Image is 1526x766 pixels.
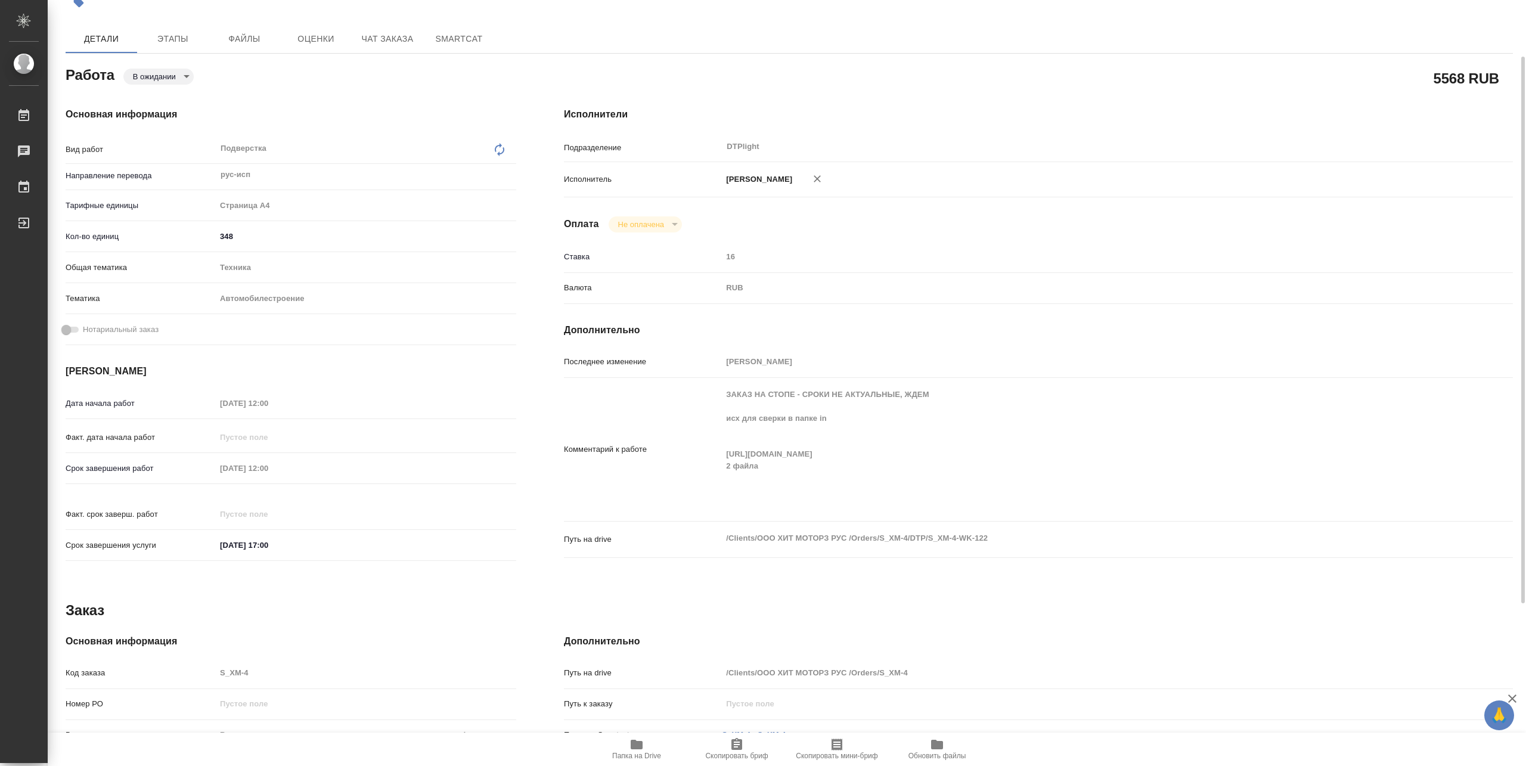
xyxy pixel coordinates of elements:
h4: Основная информация [66,107,516,122]
button: Скопировать бриф [687,733,787,766]
p: Путь на drive [564,534,722,545]
input: Пустое поле [722,695,1434,712]
button: Удалить исполнителя [804,166,830,192]
p: Вид работ [66,144,216,156]
h4: Дополнительно [564,323,1513,337]
span: Скопировать бриф [705,752,768,760]
p: Факт. дата начала работ [66,432,216,444]
p: Путь к заказу [564,698,722,710]
p: Вид услуги [66,729,216,741]
span: Оценки [287,32,345,46]
span: Чат заказа [359,32,416,46]
button: 🙏 [1484,700,1514,730]
p: Исполнитель [564,173,722,185]
p: [PERSON_NAME] [722,173,792,185]
span: Папка на Drive [612,752,661,760]
input: Пустое поле [216,726,516,743]
input: Пустое поле [216,460,320,477]
button: Не оплачена [615,219,668,230]
h4: Оплата [564,217,599,231]
input: Пустое поле [216,506,320,523]
p: Номер РО [66,698,216,710]
h4: Дополнительно [564,634,1513,649]
p: Проекты Smartcat [564,729,722,741]
h4: Основная информация [66,634,516,649]
button: В ожидании [129,72,179,82]
span: 🙏 [1489,703,1509,728]
span: SmartCat [430,32,488,46]
p: Общая тематика [66,262,216,274]
h2: Работа [66,63,114,85]
input: Пустое поле [216,429,320,446]
p: Путь на drive [564,667,722,679]
p: Дата начала работ [66,398,216,410]
textarea: ЗАКАЗ НА СТОПЕ - СРОКИ НЕ АКТУАЛЬНЫЕ, ЖДЕМ исх для сверки в папке in [URL][DOMAIN_NAME] 2 файла [722,384,1434,512]
p: Срок завершения услуги [66,539,216,551]
h2: Заказ [66,601,104,620]
div: Техника [216,258,516,278]
a: S_XM-4, [722,730,752,739]
span: Нотариальный заказ [83,324,159,336]
input: Пустое поле [216,395,320,412]
p: Ставка [564,251,722,263]
p: Направление перевода [66,170,216,182]
p: Срок завершения работ [66,463,216,475]
span: Файлы [216,32,273,46]
span: Обновить файлы [908,752,966,760]
p: Факт. срок заверш. работ [66,508,216,520]
div: RUB [722,278,1434,298]
p: Подразделение [564,142,722,154]
input: Пустое поле [722,248,1434,265]
div: В ожидании [609,216,682,232]
div: В ожидании [123,69,194,85]
p: Комментарий к работе [564,444,722,455]
button: Скопировать мини-бриф [787,733,887,766]
div: Автомобилестроение [216,289,516,309]
input: ✎ Введи что-нибудь [216,536,320,554]
input: Пустое поле [722,353,1434,370]
a: S_XM-4_англ [758,730,808,739]
h2: 5568 RUB [1434,68,1499,88]
p: Последнее изменение [564,356,722,368]
p: Код заказа [66,667,216,679]
button: Папка на Drive [587,733,687,766]
span: Этапы [144,32,201,46]
p: Кол-во единиц [66,231,216,243]
h4: Исполнители [564,107,1513,122]
button: Обновить файлы [887,733,987,766]
div: Страница А4 [216,196,516,216]
span: Скопировать мини-бриф [796,752,877,760]
textarea: /Clients/ООО ХИТ МОТОРЗ РУС /Orders/S_XM-4/DTP/S_XM-4-WK-122 [722,528,1434,548]
p: Тарифные единицы [66,200,216,212]
input: Пустое поле [722,664,1434,681]
p: Тематика [66,293,216,305]
input: ✎ Введи что-нибудь [216,228,516,245]
p: Валюта [564,282,722,294]
span: Детали [73,32,130,46]
h4: [PERSON_NAME] [66,364,516,379]
input: Пустое поле [216,695,516,712]
input: Пустое поле [216,664,516,681]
